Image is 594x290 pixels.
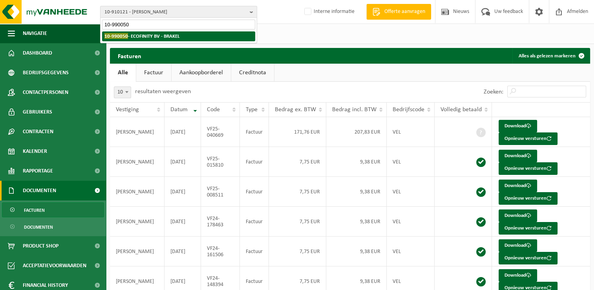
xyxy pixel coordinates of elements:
[512,48,589,64] button: Alles als gelezen markeren
[499,150,537,162] a: Download
[114,87,131,98] span: 10
[201,237,239,266] td: VF24-161506
[499,222,557,235] button: Opnieuw versturen
[23,83,68,102] span: Contactpersonen
[393,106,424,113] span: Bedrijfscode
[23,181,56,200] span: Documenten
[170,106,188,113] span: Datum
[326,117,387,147] td: 207,83 EUR
[2,219,104,234] a: Documenten
[269,117,326,147] td: 171,76 EUR
[110,117,164,147] td: [PERSON_NAME]
[23,122,53,141] span: Contracten
[104,33,128,39] span: 10-990050
[110,64,136,82] a: Alle
[201,117,239,147] td: VF25-040669
[440,106,482,113] span: Volledig betaald
[100,6,257,18] button: 10-910121 - [PERSON_NAME]
[23,236,58,256] span: Product Shop
[23,63,69,83] span: Bedrijfsgegevens
[201,177,239,207] td: VF25-008511
[387,117,435,147] td: VEL
[326,177,387,207] td: 9,38 EUR
[499,252,557,264] button: Opnieuw versturen
[240,207,269,237] td: Factuur
[387,177,435,207] td: VEL
[110,177,164,207] td: [PERSON_NAME]
[499,192,557,205] button: Opnieuw versturen
[499,180,537,192] a: Download
[110,48,149,63] h2: Facturen
[110,147,164,177] td: [PERSON_NAME]
[164,207,201,237] td: [DATE]
[136,64,171,82] a: Factuur
[269,237,326,266] td: 7,75 EUR
[23,43,52,63] span: Dashboard
[24,220,53,235] span: Documenten
[269,177,326,207] td: 7,75 EUR
[326,147,387,177] td: 9,38 EUR
[110,207,164,237] td: [PERSON_NAME]
[326,237,387,266] td: 9,38 EUR
[499,132,557,145] button: Opnieuw versturen
[387,207,435,237] td: VEL
[484,89,503,95] label: Zoeken:
[164,147,201,177] td: [DATE]
[387,237,435,266] td: VEL
[114,86,131,98] span: 10
[269,147,326,177] td: 7,75 EUR
[246,106,258,113] span: Type
[164,177,201,207] td: [DATE]
[499,269,537,282] a: Download
[135,88,191,95] label: resultaten weergeven
[164,237,201,266] td: [DATE]
[366,4,431,20] a: Offerte aanvragen
[499,209,537,222] a: Download
[23,24,47,43] span: Navigatie
[201,207,239,237] td: VF24-178463
[164,117,201,147] td: [DATE]
[269,207,326,237] td: 7,75 EUR
[23,161,53,181] span: Rapportage
[240,177,269,207] td: Factuur
[104,6,247,18] span: 10-910121 - [PERSON_NAME]
[116,106,139,113] span: Vestiging
[240,147,269,177] td: Factuur
[499,239,537,252] a: Download
[326,207,387,237] td: 9,38 EUR
[207,106,220,113] span: Code
[303,6,355,18] label: Interne informatie
[110,237,164,266] td: [PERSON_NAME]
[382,8,427,16] span: Offerte aanvragen
[2,202,104,217] a: Facturen
[240,237,269,266] td: Factuur
[24,203,45,218] span: Facturen
[275,106,316,113] span: Bedrag ex. BTW
[23,256,86,275] span: Acceptatievoorwaarden
[201,147,239,177] td: VF25-015810
[499,120,537,132] a: Download
[102,20,255,29] input: Zoeken naar gekoppelde vestigingen
[104,33,180,39] strong: - ECOFINITY BV - BRAKEL
[23,141,47,161] span: Kalender
[240,117,269,147] td: Factuur
[231,64,274,82] a: Creditnota
[387,147,435,177] td: VEL
[23,102,52,122] span: Gebruikers
[499,162,557,175] button: Opnieuw versturen
[332,106,377,113] span: Bedrag incl. BTW
[172,64,231,82] a: Aankoopborderel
